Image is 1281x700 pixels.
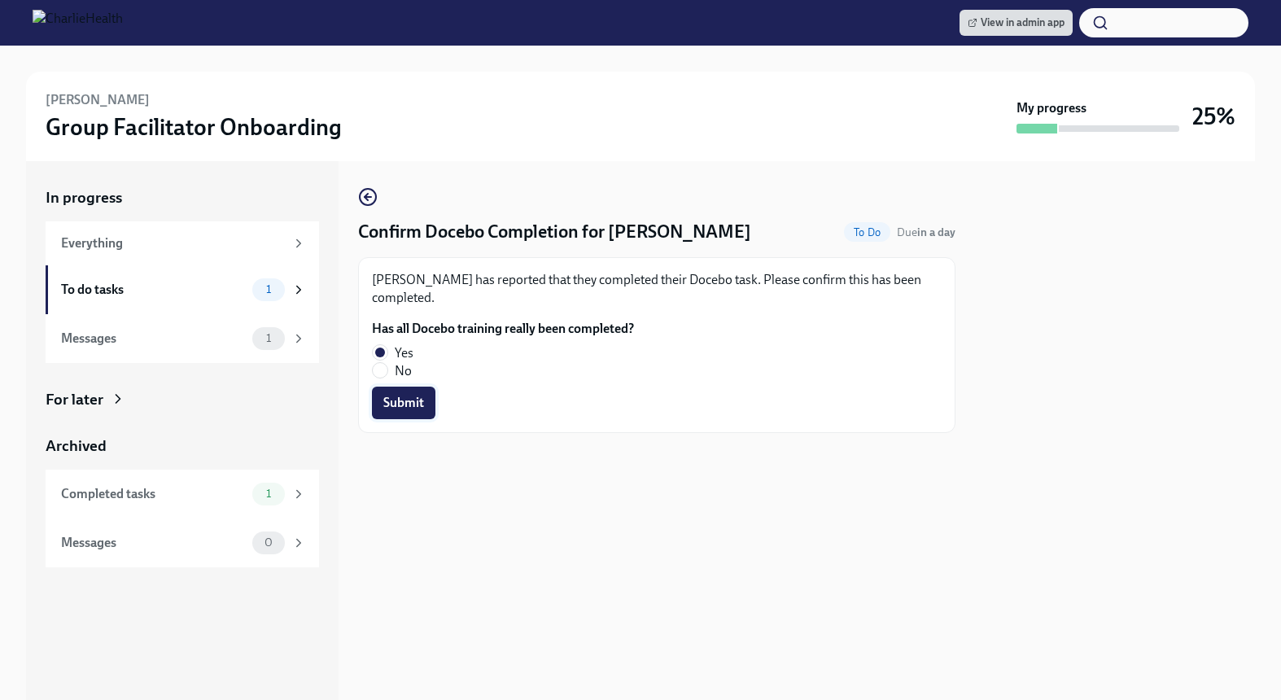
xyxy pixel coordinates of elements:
[372,271,942,307] p: [PERSON_NAME] has reported that they completed their Docebo task. Please confirm this has been co...
[395,362,412,380] span: No
[372,387,435,419] button: Submit
[46,91,150,109] h6: [PERSON_NAME]
[46,221,319,265] a: Everything
[1192,102,1235,131] h3: 25%
[46,314,319,363] a: Messages1
[46,265,319,314] a: To do tasks1
[61,534,246,552] div: Messages
[61,330,246,348] div: Messages
[395,344,413,362] span: Yes
[897,225,955,240] span: August 13th, 2025 10:00
[897,225,955,239] span: Due
[61,485,246,503] div: Completed tasks
[256,488,281,500] span: 1
[968,15,1065,31] span: View in admin app
[61,234,285,252] div: Everything
[46,187,319,208] a: In progress
[33,10,123,36] img: CharlieHealth
[46,435,319,457] a: Archived
[46,470,319,518] a: Completed tasks1
[256,332,281,344] span: 1
[46,112,342,142] h3: Group Facilitator Onboarding
[255,536,282,549] span: 0
[383,395,424,411] span: Submit
[844,226,890,238] span: To Do
[960,10,1073,36] a: View in admin app
[46,518,319,567] a: Messages0
[46,389,103,410] div: For later
[372,320,634,338] label: Has all Docebo training really been completed?
[917,225,955,239] strong: in a day
[46,389,319,410] a: For later
[61,281,246,299] div: To do tasks
[1016,99,1086,117] strong: My progress
[358,220,751,244] h4: Confirm Docebo Completion for [PERSON_NAME]
[256,283,281,295] span: 1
